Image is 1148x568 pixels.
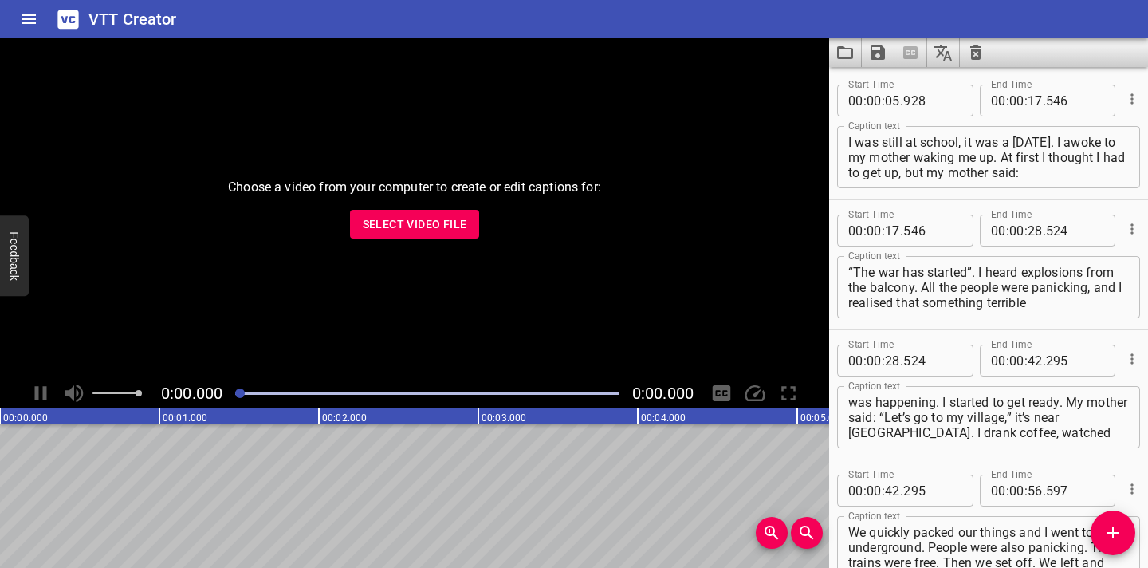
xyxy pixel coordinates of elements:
[867,215,882,247] input: 00
[848,345,863,377] input: 00
[927,38,960,67] button: Translate captions
[885,475,900,507] input: 42
[885,85,900,116] input: 05
[1024,215,1028,247] span: :
[835,43,855,62] svg: Load captions from file
[235,392,619,395] div: Play progress
[863,475,867,507] span: :
[482,412,526,424] text: 00:03.000
[885,215,900,247] input: 17
[791,517,823,549] button: Zoom Out
[3,412,48,424] text: 00:00.000
[1122,468,1140,510] div: Cue Options
[756,517,788,549] button: Zoom In
[1046,345,1104,377] input: 295
[903,475,961,507] input: 295
[1043,475,1046,507] span: .
[1122,338,1140,380] div: Cue Options
[868,43,887,62] svg: Save captions to file
[632,384,694,403] span: Video Duration
[163,412,207,424] text: 00:01.000
[903,85,961,116] input: 928
[1024,85,1028,116] span: :
[1122,349,1142,369] button: Cue Options
[903,345,961,377] input: 524
[1122,208,1140,250] div: Cue Options
[848,265,1129,310] textarea: “The war has started”. I heard explosions from the balcony. All the people were panicking, and I ...
[1006,85,1009,116] span: :
[991,475,1006,507] input: 00
[991,345,1006,377] input: 00
[161,384,222,403] span: Current Time
[350,210,480,239] button: Select Video File
[829,38,862,67] button: Load captions from file
[1122,219,1142,239] button: Cue Options
[1024,345,1028,377] span: :
[88,6,177,32] h6: VTT Creator
[882,475,885,507] span: :
[1006,345,1009,377] span: :
[885,345,900,377] input: 28
[882,345,885,377] span: :
[960,38,992,67] button: Clear captions
[991,215,1006,247] input: 00
[1043,345,1046,377] span: .
[848,215,863,247] input: 00
[1122,89,1142,109] button: Cue Options
[848,85,863,116] input: 00
[1122,78,1140,120] div: Cue Options
[991,85,1006,116] input: 00
[363,215,467,235] span: Select Video File
[882,85,885,116] span: :
[900,345,903,377] span: .
[706,378,737,408] div: Hide/Show Captions
[900,215,903,247] span: .
[900,475,903,507] span: .
[863,85,867,116] span: :
[1028,215,1043,247] input: 28
[1122,479,1142,499] button: Cue Options
[773,378,804,408] div: Toggle Full Screen
[1046,215,1104,247] input: 524
[1043,215,1046,247] span: .
[894,38,927,67] span: Select a video in the pane to the left, then you can automatically extract captions.
[1009,215,1024,247] input: 00
[848,135,1129,180] textarea: I was still at school, it was a [DATE]. I awoke to my mother waking me up. At first I thought I h...
[1006,215,1009,247] span: :
[1091,511,1135,555] button: Add Cue
[867,85,882,116] input: 00
[863,215,867,247] span: :
[862,38,894,67] button: Save captions to file
[848,475,863,507] input: 00
[1028,475,1043,507] input: 56
[867,475,882,507] input: 00
[322,412,367,424] text: 00:02.000
[966,43,985,62] svg: Clear captions
[1024,475,1028,507] span: :
[1028,345,1043,377] input: 42
[1043,85,1046,116] span: .
[641,412,686,424] text: 00:04.000
[848,395,1129,440] textarea: was happening. I started to get ready. My mother said: “Let’s go to my village,” it’s near [GEOGR...
[900,85,903,116] span: .
[800,412,845,424] text: 00:05.000
[1009,475,1024,507] input: 00
[903,215,961,247] input: 546
[1046,85,1104,116] input: 546
[882,215,885,247] span: :
[228,178,601,197] p: Choose a video from your computer to create or edit captions for:
[1009,345,1024,377] input: 00
[1006,475,1009,507] span: :
[867,345,882,377] input: 00
[740,378,770,408] div: Playback Speed
[863,345,867,377] span: :
[1009,85,1024,116] input: 00
[1046,475,1104,507] input: 597
[934,43,953,62] svg: Translate captions
[1028,85,1043,116] input: 17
